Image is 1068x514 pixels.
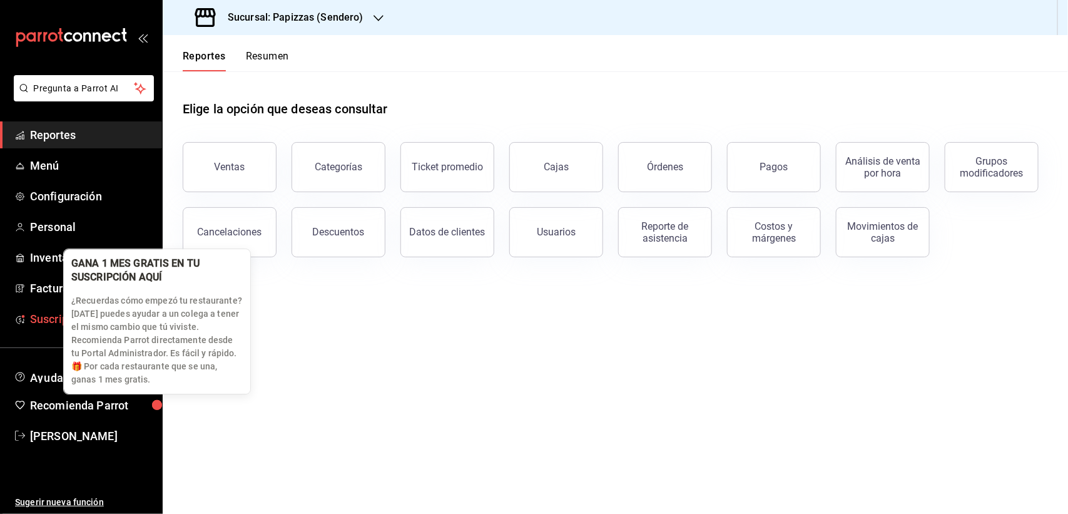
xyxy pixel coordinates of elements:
button: open_drawer_menu [138,33,148,43]
span: Configuración [30,188,152,205]
button: Órdenes [618,142,712,192]
button: Datos de clientes [400,207,494,257]
span: Recomienda Parrot [30,397,152,414]
div: Datos de clientes [410,226,486,238]
button: Descuentos [292,207,385,257]
button: Usuarios [509,207,603,257]
button: Costos y márgenes [727,207,821,257]
h1: Elige la opción que deseas consultar [183,100,388,118]
div: navigation tabs [183,50,289,71]
div: Órdenes [647,161,683,173]
span: Sugerir nueva función [15,496,152,509]
button: Cajas [509,142,603,192]
button: Movimientos de cajas [836,207,930,257]
span: Personal [30,218,152,235]
div: Cancelaciones [198,226,262,238]
a: Pregunta a Parrot AI [9,91,154,104]
span: Ayuda [30,368,136,383]
div: Categorías [315,161,362,173]
div: Reporte de asistencia [626,220,704,244]
button: Ticket promedio [400,142,494,192]
button: Cancelaciones [183,207,277,257]
span: Suscripción [30,311,152,327]
div: Análisis de venta por hora [844,155,922,179]
div: Usuarios [537,226,576,238]
button: Resumen [246,50,289,71]
button: Categorías [292,142,385,192]
div: Cajas [544,161,569,173]
span: Menú [30,157,152,174]
button: Pregunta a Parrot AI [14,75,154,101]
button: Reporte de asistencia [618,207,712,257]
h3: Sucursal: Papizzas (Sendero) [218,10,364,25]
div: Costos y márgenes [735,220,813,244]
span: Pregunta a Parrot AI [34,82,135,95]
button: Reportes [183,50,226,71]
div: Movimientos de cajas [844,220,922,244]
button: Grupos modificadores [945,142,1039,192]
span: Facturación [30,280,152,297]
button: Análisis de venta por hora [836,142,930,192]
div: Grupos modificadores [953,155,1030,179]
div: Pagos [760,161,788,173]
div: GANA 1 MES GRATIS EN TU SUSCRIPCIÓN AQUÍ [71,257,223,284]
p: ¿Recuerdas cómo empezó tu restaurante? [DATE] puedes ayudar a un colega a tener el mismo cambio q... [71,294,243,386]
span: Inventarios [30,249,152,266]
div: Ticket promedio [412,161,483,173]
div: Ventas [215,161,245,173]
span: [PERSON_NAME] [30,428,152,445]
span: Reportes [30,126,152,143]
button: Pagos [727,142,821,192]
button: Ventas [183,142,277,192]
div: Descuentos [313,226,365,238]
